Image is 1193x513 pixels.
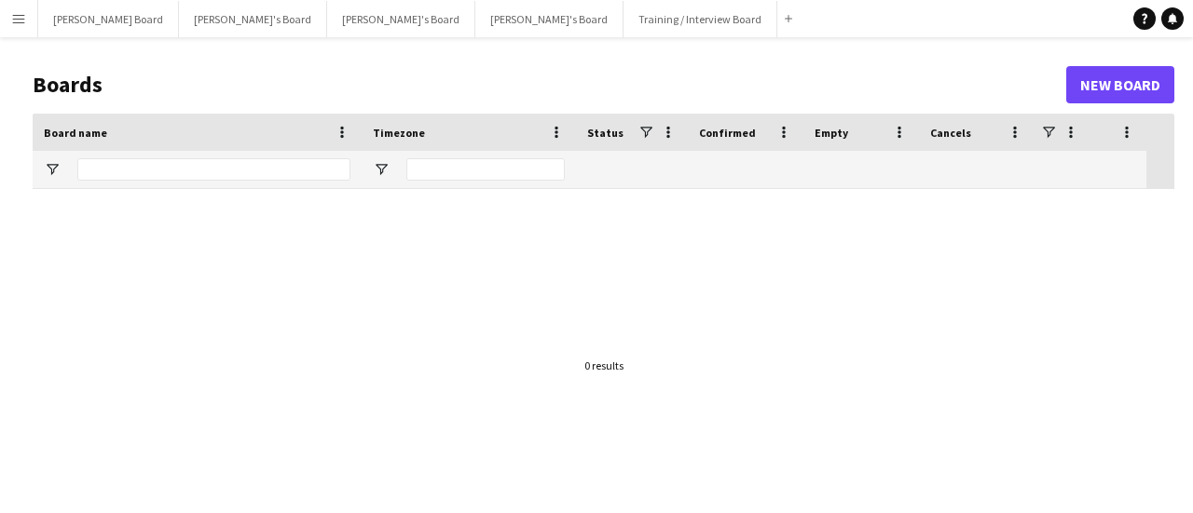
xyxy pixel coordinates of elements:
span: Confirmed [699,126,756,140]
h1: Boards [33,71,1066,99]
div: 0 results [584,358,624,372]
button: [PERSON_NAME]'s Board [327,1,475,37]
span: Cancels [930,126,971,140]
input: Timezone Filter Input [406,158,565,181]
button: [PERSON_NAME] Board [38,1,179,37]
button: [PERSON_NAME]'s Board [475,1,624,37]
span: Status [587,126,624,140]
button: Training / Interview Board [624,1,777,37]
span: Timezone [373,126,425,140]
button: Open Filter Menu [373,161,390,178]
input: Board name Filter Input [77,158,350,181]
button: Open Filter Menu [44,161,61,178]
span: Board name [44,126,107,140]
a: New Board [1066,66,1174,103]
button: [PERSON_NAME]'s Board [179,1,327,37]
span: Empty [815,126,848,140]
